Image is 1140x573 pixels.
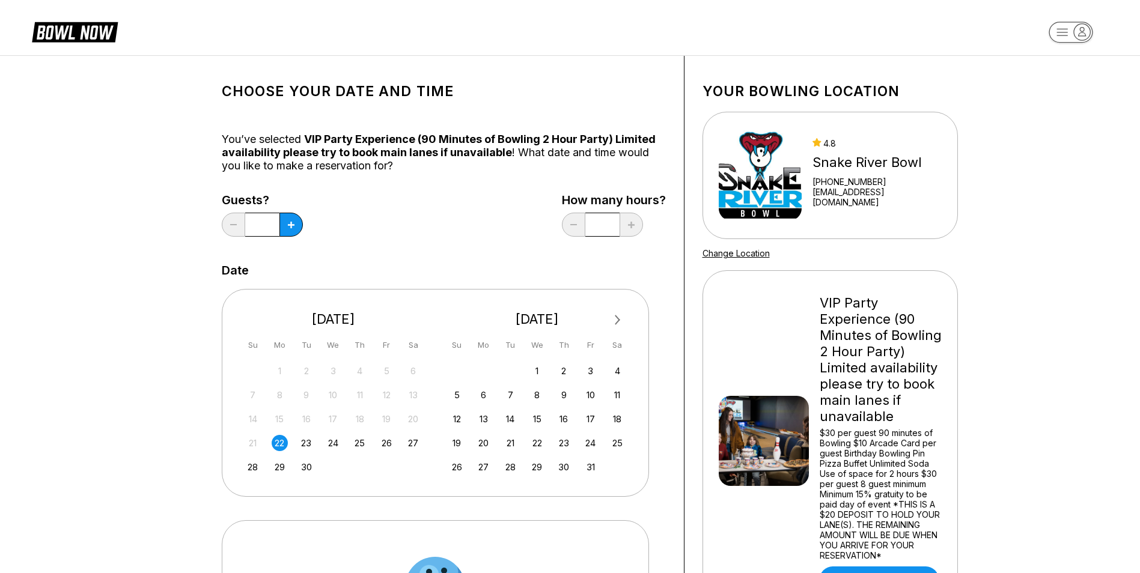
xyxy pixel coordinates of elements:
div: Choose Wednesday, October 15th, 2025 [529,411,545,427]
div: Sa [405,337,421,353]
div: Choose Wednesday, October 29th, 2025 [529,459,545,475]
div: Not available Saturday, September 20th, 2025 [405,411,421,427]
div: Choose Sunday, October 19th, 2025 [449,435,465,451]
div: Choose Saturday, October 25th, 2025 [609,435,626,451]
div: Not available Sunday, September 14th, 2025 [245,411,261,427]
div: Not available Sunday, September 21st, 2025 [245,435,261,451]
div: Choose Friday, October 31st, 2025 [582,459,599,475]
div: Choose Tuesday, October 7th, 2025 [502,387,519,403]
div: Choose Saturday, October 18th, 2025 [609,411,626,427]
div: Fr [379,337,395,353]
div: Choose Tuesday, October 14th, 2025 [502,411,519,427]
label: How many hours? [562,193,666,207]
img: Snake River Bowl [719,130,802,220]
div: Choose Thursday, October 23rd, 2025 [556,435,572,451]
div: Choose Sunday, October 5th, 2025 [449,387,465,403]
div: Choose Sunday, September 28th, 2025 [245,459,261,475]
div: You’ve selected ! What date and time would you like to make a reservation for? [222,133,666,172]
div: Tu [502,337,519,353]
div: Choose Tuesday, September 23rd, 2025 [298,435,314,451]
div: Not available Monday, September 1st, 2025 [272,363,288,379]
div: We [529,337,545,353]
div: Not available Monday, September 15th, 2025 [272,411,288,427]
a: [EMAIL_ADDRESS][DOMAIN_NAME] [812,187,941,207]
div: Choose Wednesday, October 1st, 2025 [529,363,545,379]
div: Choose Tuesday, October 28th, 2025 [502,459,519,475]
div: Th [352,337,368,353]
div: month 2025-10 [447,362,627,475]
div: Choose Friday, September 26th, 2025 [379,435,395,451]
div: Not available Thursday, September 11th, 2025 [352,387,368,403]
div: Not available Friday, September 12th, 2025 [379,387,395,403]
h1: Choose your Date and time [222,83,666,100]
div: month 2025-09 [243,362,424,475]
div: [DATE] [240,311,427,327]
div: Mo [475,337,492,353]
div: Choose Thursday, October 2nd, 2025 [556,363,572,379]
div: Su [449,337,465,353]
div: Choose Sunday, October 26th, 2025 [449,459,465,475]
div: Choose Tuesday, October 21st, 2025 [502,435,519,451]
label: Guests? [222,193,303,207]
div: Choose Monday, October 13th, 2025 [475,411,492,427]
h1: Your bowling location [703,83,958,100]
div: Choose Friday, October 17th, 2025 [582,411,599,427]
div: [PHONE_NUMBER] [812,177,941,187]
div: Choose Monday, September 22nd, 2025 [272,435,288,451]
div: Choose Saturday, October 4th, 2025 [609,363,626,379]
div: Choose Thursday, October 9th, 2025 [556,387,572,403]
div: Not available Monday, September 8th, 2025 [272,387,288,403]
div: Choose Monday, October 20th, 2025 [475,435,492,451]
label: Date [222,264,249,277]
div: Not available Thursday, September 4th, 2025 [352,363,368,379]
div: Not available Friday, September 5th, 2025 [379,363,395,379]
div: Sa [609,337,626,353]
div: Not available Thursday, September 18th, 2025 [352,411,368,427]
div: Not available Friday, September 19th, 2025 [379,411,395,427]
span: VIP Party Experience (90 Minutes of Bowling 2 Hour Party) Limited availability please try to book... [222,133,656,159]
a: Change Location [703,248,770,258]
div: Th [556,337,572,353]
div: $30 per guest 90 minutes of Bowling $10 Arcade Card per guest Birthday Bowling Pin Pizza Buffet U... [820,428,942,560]
div: Choose Friday, October 24th, 2025 [582,435,599,451]
div: Choose Monday, October 27th, 2025 [475,459,492,475]
div: We [325,337,341,353]
div: Choose Wednesday, September 24th, 2025 [325,435,341,451]
div: Not available Saturday, September 6th, 2025 [405,363,421,379]
div: [DATE] [444,311,630,327]
div: Not available Wednesday, September 17th, 2025 [325,411,341,427]
div: Choose Thursday, October 16th, 2025 [556,411,572,427]
div: Not available Tuesday, September 2nd, 2025 [298,363,314,379]
div: Not available Tuesday, September 16th, 2025 [298,411,314,427]
div: Not available Wednesday, September 3rd, 2025 [325,363,341,379]
div: Tu [298,337,314,353]
div: Choose Friday, October 10th, 2025 [582,387,599,403]
img: VIP Party Experience (90 Minutes of Bowling 2 Hour Party) Limited availability please try to book... [719,396,809,486]
div: Choose Friday, October 3rd, 2025 [582,363,599,379]
div: Not available Wednesday, September 10th, 2025 [325,387,341,403]
button: Next Month [608,311,627,330]
div: Choose Saturday, October 11th, 2025 [609,387,626,403]
div: Su [245,337,261,353]
div: Choose Sunday, October 12th, 2025 [449,411,465,427]
div: 4.8 [812,138,941,148]
div: Choose Wednesday, October 8th, 2025 [529,387,545,403]
div: Fr [582,337,599,353]
div: Choose Thursday, September 25th, 2025 [352,435,368,451]
div: Choose Thursday, October 30th, 2025 [556,459,572,475]
div: Choose Wednesday, October 22nd, 2025 [529,435,545,451]
div: Snake River Bowl [812,154,941,171]
div: Choose Saturday, September 27th, 2025 [405,435,421,451]
div: Choose Monday, October 6th, 2025 [475,387,492,403]
div: Choose Tuesday, September 30th, 2025 [298,459,314,475]
div: Not available Saturday, September 13th, 2025 [405,387,421,403]
div: Not available Tuesday, September 9th, 2025 [298,387,314,403]
div: VIP Party Experience (90 Minutes of Bowling 2 Hour Party) Limited availability please try to book... [820,295,942,425]
div: Mo [272,337,288,353]
div: Choose Monday, September 29th, 2025 [272,459,288,475]
div: Not available Sunday, September 7th, 2025 [245,387,261,403]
